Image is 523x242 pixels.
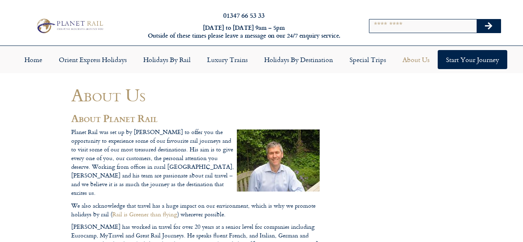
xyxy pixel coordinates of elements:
img: guy-saunders [237,129,320,192]
a: Start your Journey [438,50,507,69]
a: Special Trips [341,50,394,69]
a: Holidays by Destination [256,50,341,69]
h6: [DATE] to [DATE] 9am – 5pm Outside of these times please leave a message on our 24/7 enquiry serv... [142,24,347,39]
button: Search [477,19,501,33]
a: Orient Express Holidays [51,50,135,69]
p: Planet Rail was set up by [PERSON_NAME] to offer you the opportunity to experience some of our fa... [71,127,320,197]
a: Holidays by Rail [135,50,199,69]
h2: About Planet Rail [71,113,320,124]
img: Planet Rail Train Holidays Logo [34,17,105,34]
a: Rail is Greener than flying [112,210,177,218]
h1: About Us [71,85,320,105]
nav: Menu [4,50,519,69]
a: About Us [394,50,438,69]
a: Luxury Trains [199,50,256,69]
p: We also acknowledge that travel has a huge impact on our environment, which is why we promote hol... [71,201,320,218]
a: 01347 66 53 33 [223,10,265,20]
a: Home [16,50,51,69]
